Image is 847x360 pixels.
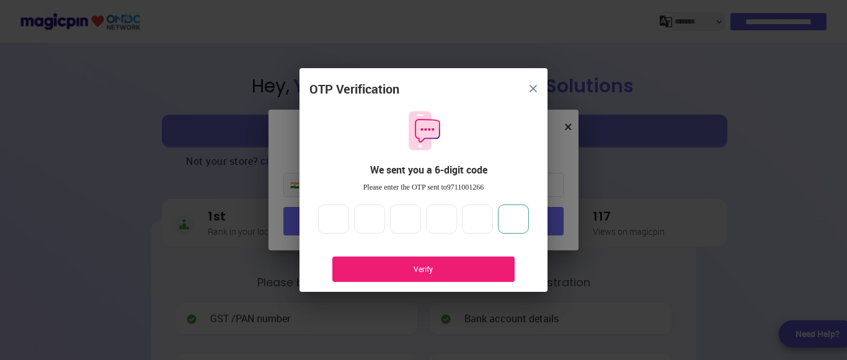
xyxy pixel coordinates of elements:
button: close [522,77,544,100]
div: OTP Verification [309,81,399,99]
div: We sent you a 6-digit code [319,163,538,177]
div: Please enter the OTP sent to 9711001266 [309,182,538,193]
div: Verify [351,264,496,274]
img: 8zTxi7IzMsfkYqyYgBgfvSHvmzQA9juT1O3mhMgBDT8p5s20zMZ2JbefE1IEBlkXHwa7wAFxGwdILBLhkAAAAASUVORK5CYII= [530,85,537,92]
img: otpMessageIcon.11fa9bf9.svg [402,110,445,152]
